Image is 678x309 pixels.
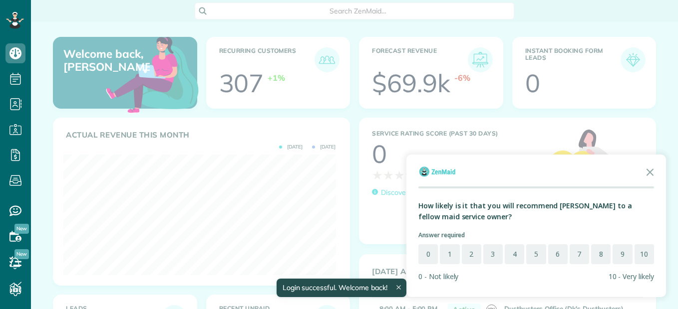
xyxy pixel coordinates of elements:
div: Survey [406,154,666,297]
button: 3 [483,244,503,264]
button: 8 [591,244,611,264]
button: 0 [418,244,438,264]
button: Close the survey [640,161,660,181]
p: Answer required [418,230,654,240]
img: Company logo [418,165,456,177]
button: 10 [635,244,654,264]
button: 9 [613,244,632,264]
div: How likely is it that you will recommend [PERSON_NAME] to a fellow maid service owner? [418,200,654,222]
span: New [14,224,29,234]
button: 7 [570,244,589,264]
div: Login successful. Welcome back! [276,279,406,297]
button: 6 [548,244,568,264]
div: 10 - Very likely [609,272,654,281]
button: 1 [440,244,459,264]
button: 4 [505,244,524,264]
div: 0 - Not likely [418,272,458,281]
button: 5 [526,244,546,264]
button: 2 [462,244,481,264]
